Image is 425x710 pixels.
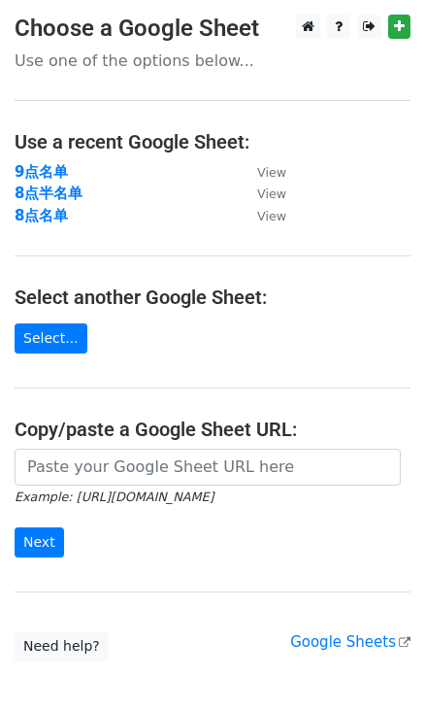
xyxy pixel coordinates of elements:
[15,15,410,43] h3: Choose a Google Sheet
[15,449,401,486] input: Paste your Google Sheet URL here
[15,185,82,202] a: 8点半名单
[15,527,64,558] input: Next
[290,633,410,651] a: Google Sheets
[238,207,286,224] a: View
[238,185,286,202] a: View
[15,323,87,354] a: Select...
[15,286,410,309] h4: Select another Google Sheet:
[15,130,410,153] h4: Use a recent Google Sheet:
[257,186,286,201] small: View
[15,631,109,661] a: Need help?
[238,163,286,181] a: View
[15,490,213,504] small: Example: [URL][DOMAIN_NAME]
[257,209,286,223] small: View
[257,165,286,180] small: View
[15,51,410,71] p: Use one of the options below...
[15,418,410,441] h4: Copy/paste a Google Sheet URL:
[15,207,68,224] a: 8点名单
[15,163,68,181] a: 9点名单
